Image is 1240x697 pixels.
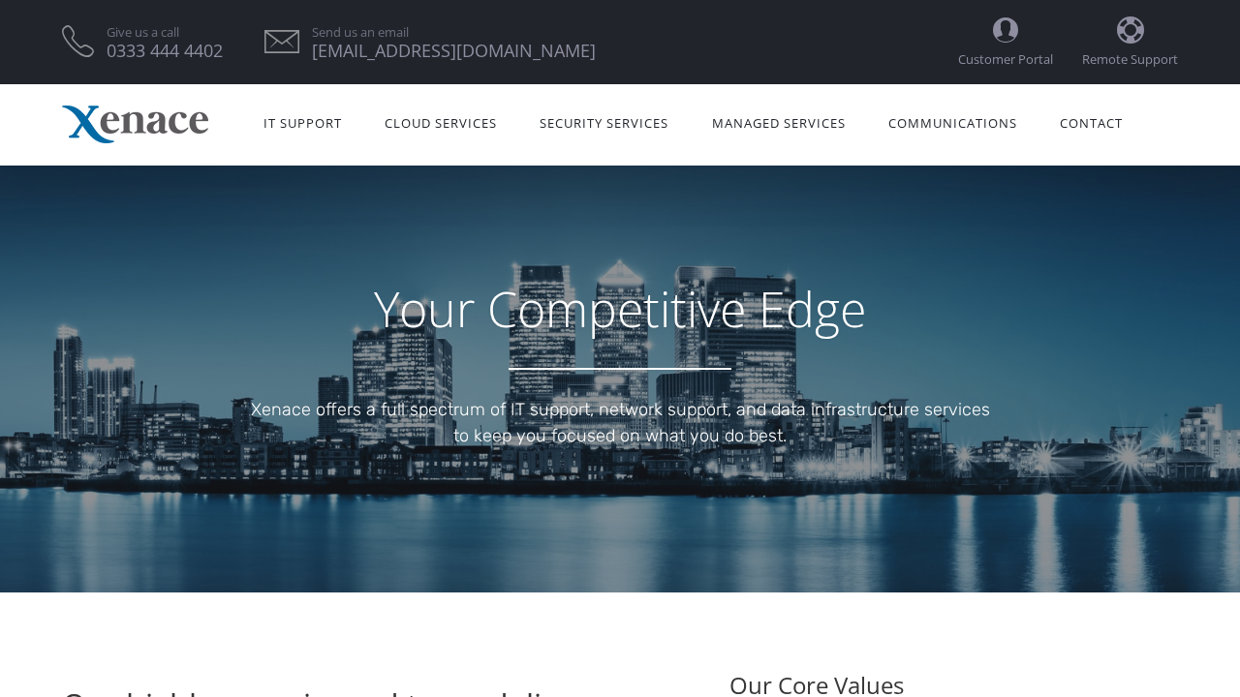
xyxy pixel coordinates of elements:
span: Give us a call [107,26,223,39]
a: Cloud Services [363,91,518,152]
a: Send us an email [EMAIL_ADDRESS][DOMAIN_NAME] [312,26,596,57]
a: IT Support [242,91,363,152]
a: Communications [867,91,1038,152]
div: Xenace offers a full spectrum of IT support, network support, and data infrastructure services to... [62,397,1178,449]
span: 0333 444 4402 [107,45,223,57]
a: Give us a call 0333 444 4402 [107,26,223,57]
a: Managed Services [690,91,866,152]
a: Security Services [518,91,690,152]
img: Xenace [62,106,208,143]
span: Send us an email [312,26,596,39]
span: [EMAIL_ADDRESS][DOMAIN_NAME] [312,45,596,57]
a: Contact [1038,91,1144,152]
h3: Your Competitive Edge [62,280,1178,338]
